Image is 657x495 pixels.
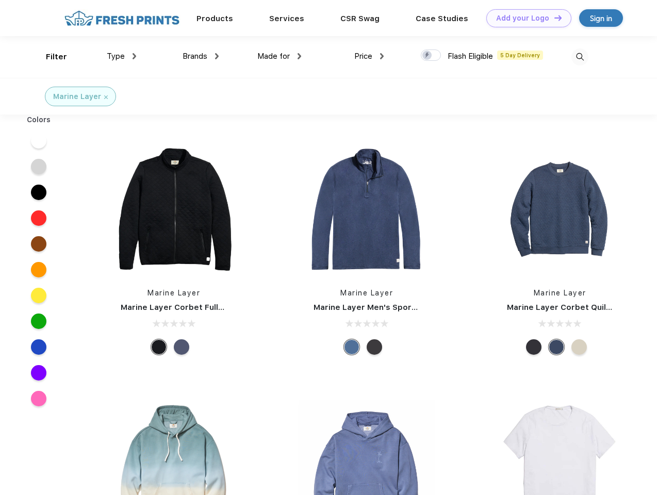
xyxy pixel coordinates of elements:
a: Marine Layer [147,289,200,297]
span: Price [354,52,372,61]
img: DT [554,15,562,21]
img: dropdown.png [133,53,136,59]
span: Made for [257,52,290,61]
img: filter_cancel.svg [104,95,108,99]
span: 5 Day Delivery [497,51,543,60]
a: Products [196,14,233,23]
div: Filter [46,51,67,63]
img: fo%20logo%202.webp [61,9,183,27]
img: dropdown.png [380,53,384,59]
img: dropdown.png [298,53,301,59]
div: Oat Heather [571,339,587,355]
img: dropdown.png [215,53,219,59]
span: Flash Eligible [448,52,493,61]
img: func=resize&h=266 [491,140,629,277]
img: desktop_search.svg [571,48,588,65]
a: Sign in [579,9,623,27]
span: Brands [183,52,207,61]
div: Navy [174,339,189,355]
a: Services [269,14,304,23]
img: func=resize&h=266 [105,140,242,277]
div: Colors [19,114,59,125]
a: Marine Layer Corbet Full-Zip Jacket [121,303,264,312]
a: CSR Swag [340,14,380,23]
img: func=resize&h=266 [298,140,435,277]
a: Marine Layer Men's Sport Quarter Zip [314,303,463,312]
div: Charcoal [367,339,382,355]
div: Deep Denim [344,339,359,355]
div: Navy Heather [549,339,564,355]
div: Charcoal [526,339,541,355]
a: Marine Layer [340,289,393,297]
a: Marine Layer [534,289,586,297]
div: Sign in [590,12,612,24]
div: Marine Layer [53,91,101,102]
span: Type [107,52,125,61]
div: Add your Logo [496,14,549,23]
div: Black [151,339,167,355]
